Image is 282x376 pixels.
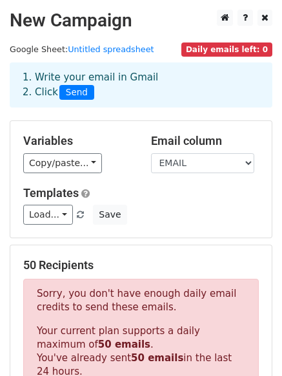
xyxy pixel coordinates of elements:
h2: New Campaign [10,10,272,32]
small: Google Sheet: [10,44,154,54]
a: Copy/paste... [23,153,102,173]
h5: Email column [151,134,259,148]
strong: 50 emails [98,339,150,350]
span: Send [59,85,94,100]
div: 1. Write your email in Gmail 2. Click [13,70,269,100]
a: Untitled spreadsheet [68,44,154,54]
button: Save [93,205,126,225]
span: Daily emails left: 0 [181,42,272,57]
a: Templates [23,186,79,200]
h5: Variables [23,134,132,148]
strong: 50 emails [131,352,183,364]
a: Load... [23,205,73,225]
iframe: Chat Widget [217,314,282,376]
p: Sorry, you don't have enough daily email credits to send these emails. [37,287,245,314]
a: Daily emails left: 0 [181,44,272,54]
h5: 50 Recipients [23,258,259,272]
